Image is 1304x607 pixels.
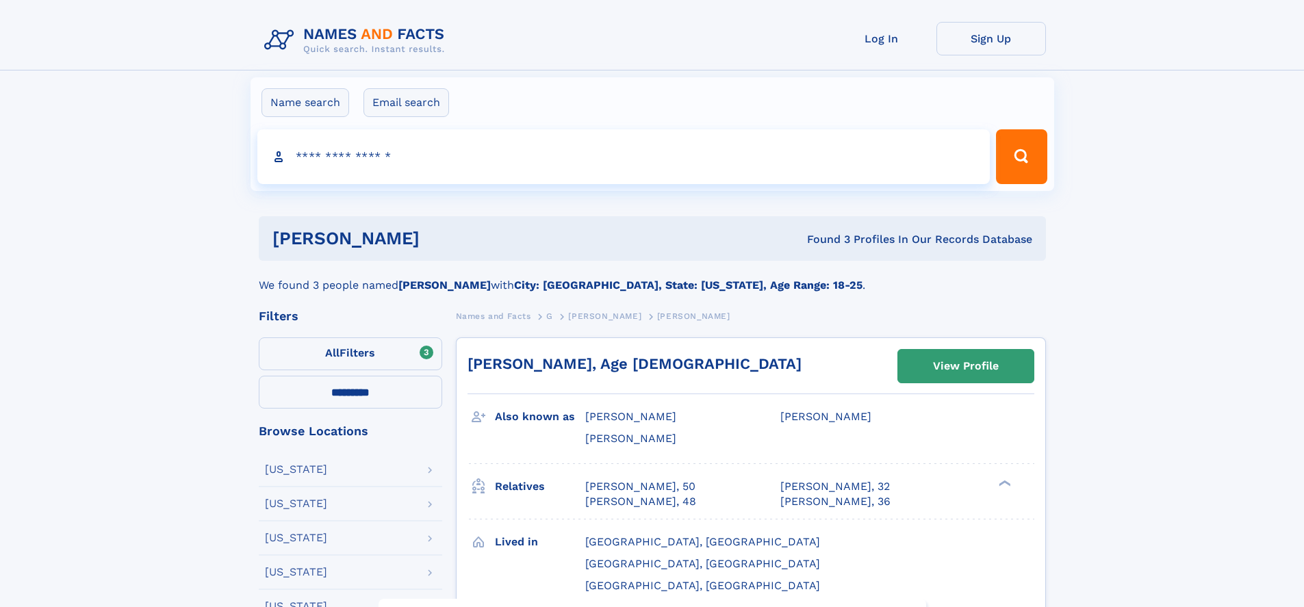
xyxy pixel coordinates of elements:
[456,307,531,324] a: Names and Facts
[468,355,802,372] a: [PERSON_NAME], Age [DEMOGRAPHIC_DATA]
[780,494,891,509] a: [PERSON_NAME], 36
[585,494,696,509] a: [PERSON_NAME], 48
[265,567,327,578] div: [US_STATE]
[325,346,340,359] span: All
[363,88,449,117] label: Email search
[585,579,820,592] span: [GEOGRAPHIC_DATA], [GEOGRAPHIC_DATA]
[898,350,1034,383] a: View Profile
[261,88,349,117] label: Name search
[272,230,613,247] h1: [PERSON_NAME]
[265,464,327,475] div: [US_STATE]
[259,261,1046,294] div: We found 3 people named with .
[585,410,676,423] span: [PERSON_NAME]
[514,279,862,292] b: City: [GEOGRAPHIC_DATA], State: [US_STATE], Age Range: 18-25
[827,22,936,55] a: Log In
[546,311,553,321] span: G
[265,498,327,509] div: [US_STATE]
[585,535,820,548] span: [GEOGRAPHIC_DATA], [GEOGRAPHIC_DATA]
[568,311,641,321] span: [PERSON_NAME]
[259,425,442,437] div: Browse Locations
[585,557,820,570] span: [GEOGRAPHIC_DATA], [GEOGRAPHIC_DATA]
[495,530,585,554] h3: Lived in
[495,475,585,498] h3: Relatives
[585,432,676,445] span: [PERSON_NAME]
[657,311,730,321] span: [PERSON_NAME]
[259,337,442,370] label: Filters
[936,22,1046,55] a: Sign Up
[933,350,999,382] div: View Profile
[995,478,1012,487] div: ❯
[613,232,1032,247] div: Found 3 Profiles In Our Records Database
[585,479,695,494] a: [PERSON_NAME], 50
[996,129,1047,184] button: Search Button
[259,310,442,322] div: Filters
[568,307,641,324] a: [PERSON_NAME]
[257,129,990,184] input: search input
[546,307,553,324] a: G
[780,410,871,423] span: [PERSON_NAME]
[398,279,491,292] b: [PERSON_NAME]
[259,22,456,59] img: Logo Names and Facts
[495,405,585,428] h3: Also known as
[265,532,327,543] div: [US_STATE]
[780,479,890,494] a: [PERSON_NAME], 32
